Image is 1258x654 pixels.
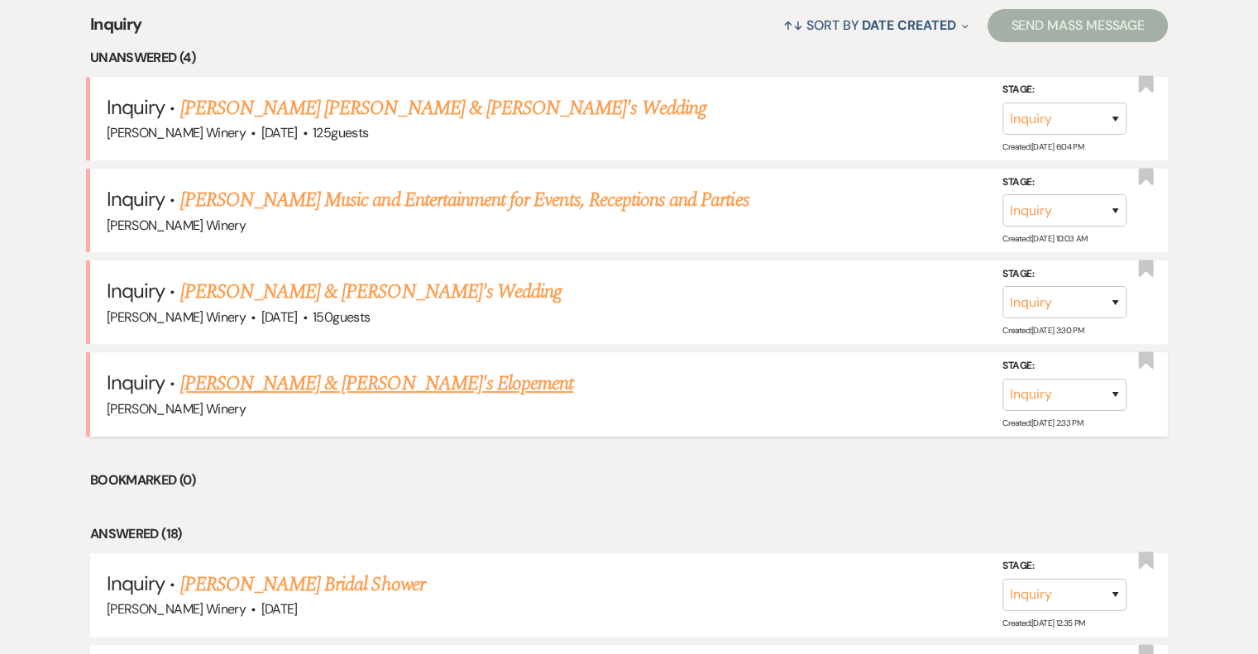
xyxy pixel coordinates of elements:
button: Send Mass Message [988,9,1168,42]
span: ↑↓ [783,17,803,34]
span: [PERSON_NAME] Winery [107,217,246,234]
span: Created: [DATE] 12:35 PM [1002,618,1084,628]
span: Inquiry [107,278,165,303]
span: [PERSON_NAME] Winery [107,600,246,618]
label: Stage: [1002,557,1126,575]
span: [PERSON_NAME] Winery [107,124,246,141]
span: [PERSON_NAME] Winery [107,400,246,418]
label: Stage: [1002,174,1126,192]
span: Date Created [862,17,955,34]
span: [DATE] [261,600,298,618]
a: [PERSON_NAME] & [PERSON_NAME]'s Elopement [180,369,574,399]
label: Stage: [1002,81,1126,99]
label: Stage: [1002,357,1126,375]
li: Unanswered (4) [90,47,1168,69]
span: Created: [DATE] 3:30 PM [1002,325,1083,336]
a: [PERSON_NAME] Bridal Shower [180,570,425,599]
span: Inquiry [107,370,165,395]
li: Bookmarked (0) [90,470,1168,491]
span: [DATE] [261,124,298,141]
label: Stage: [1002,265,1126,284]
span: Created: [DATE] 6:04 PM [1002,141,1083,152]
span: Inquiry [90,12,142,47]
span: Created: [DATE] 10:03 AM [1002,233,1087,244]
span: [PERSON_NAME] Winery [107,308,246,326]
span: Inquiry [107,186,165,212]
a: [PERSON_NAME] & [PERSON_NAME]'s Wedding [180,277,562,307]
li: Answered (18) [90,523,1168,545]
span: Inquiry [107,570,165,596]
span: Created: [DATE] 2:33 PM [1002,417,1083,427]
button: Sort By Date Created [777,3,975,47]
span: Inquiry [107,94,165,120]
a: [PERSON_NAME] [PERSON_NAME] & [PERSON_NAME]'s Wedding [180,93,706,123]
span: 125 guests [313,124,368,141]
span: 150 guests [313,308,370,326]
span: [DATE] [261,308,298,326]
a: [PERSON_NAME] Music and Entertainment for Events, Receptions and Parties [180,185,749,215]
